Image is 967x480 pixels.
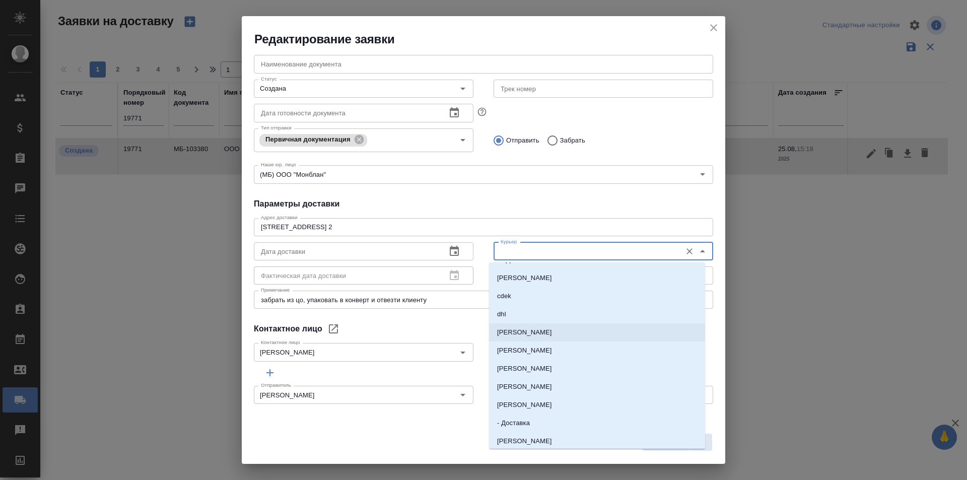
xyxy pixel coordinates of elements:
[696,244,710,258] button: Close
[254,31,725,47] h2: Редактирование заявки
[497,436,552,446] p: [PERSON_NAME]
[475,105,489,118] button: Если заполнить эту дату, автоматически создастся заявка, чтобы забрать готовые документы
[254,364,286,382] button: Добавить
[696,167,710,181] button: Open
[497,309,506,319] p: dhl
[706,20,721,35] button: close
[259,135,357,143] span: Первичная документация
[682,244,697,258] button: Очистить
[254,198,713,210] h4: Параметры доставки
[456,346,470,360] button: Open
[497,400,552,410] p: [PERSON_NAME]
[497,291,511,301] p: cdek
[497,418,530,428] p: - Доставка
[261,296,706,304] textarea: забрать из цо, упаковать в конверт и отвезти клиенту
[456,82,470,96] button: Open
[506,135,539,146] p: Отправить
[497,327,552,337] p: [PERSON_NAME]
[560,135,585,146] p: Забрать
[497,364,552,374] p: [PERSON_NAME]
[456,388,470,402] button: Open
[261,223,706,231] textarea: [STREET_ADDRESS] 2
[259,134,367,147] div: Первичная документация
[456,133,470,147] button: Open
[497,382,552,392] p: [PERSON_NAME]
[497,346,552,356] p: [PERSON_NAME]
[254,323,322,335] h4: Контактное лицо
[497,273,552,283] p: [PERSON_NAME]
